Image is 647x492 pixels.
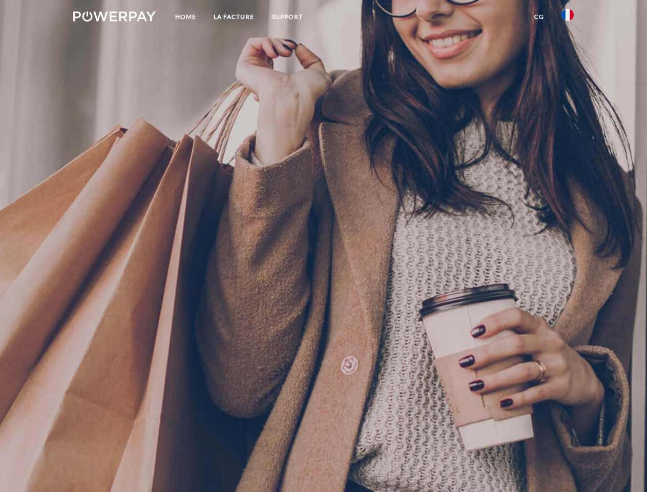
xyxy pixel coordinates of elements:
[166,8,205,26] a: Home
[263,8,311,26] a: Support
[526,8,553,26] a: CG
[73,11,156,22] img: logo-powerpay-white.svg
[561,9,574,21] img: fr
[205,8,263,26] a: LA FACTURE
